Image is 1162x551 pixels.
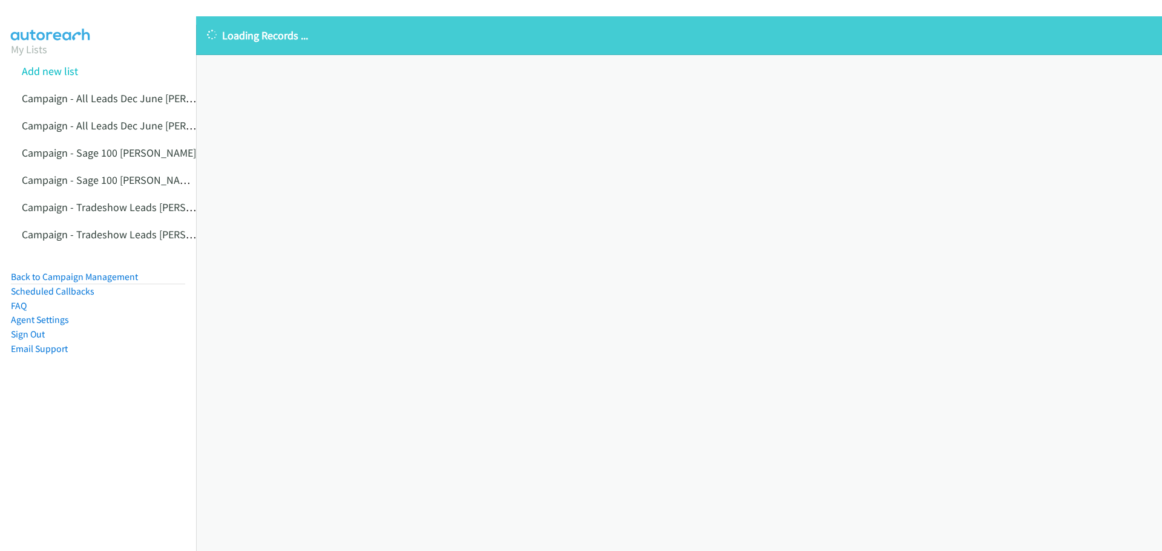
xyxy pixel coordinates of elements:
[22,91,241,105] a: Campaign - All Leads Dec June [PERSON_NAME]
[22,200,235,214] a: Campaign - Tradeshow Leads [PERSON_NAME]
[11,343,68,354] a: Email Support
[22,173,231,187] a: Campaign - Sage 100 [PERSON_NAME] Cloned
[22,64,78,78] a: Add new list
[11,314,69,325] a: Agent Settings
[11,300,27,311] a: FAQ
[22,146,196,160] a: Campaign - Sage 100 [PERSON_NAME]
[22,119,277,132] a: Campaign - All Leads Dec June [PERSON_NAME] Cloned
[207,27,1151,44] p: Loading Records ...
[11,271,138,282] a: Back to Campaign Management
[22,227,271,241] a: Campaign - Tradeshow Leads [PERSON_NAME] Cloned
[11,42,47,56] a: My Lists
[11,328,45,340] a: Sign Out
[11,285,94,297] a: Scheduled Callbacks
